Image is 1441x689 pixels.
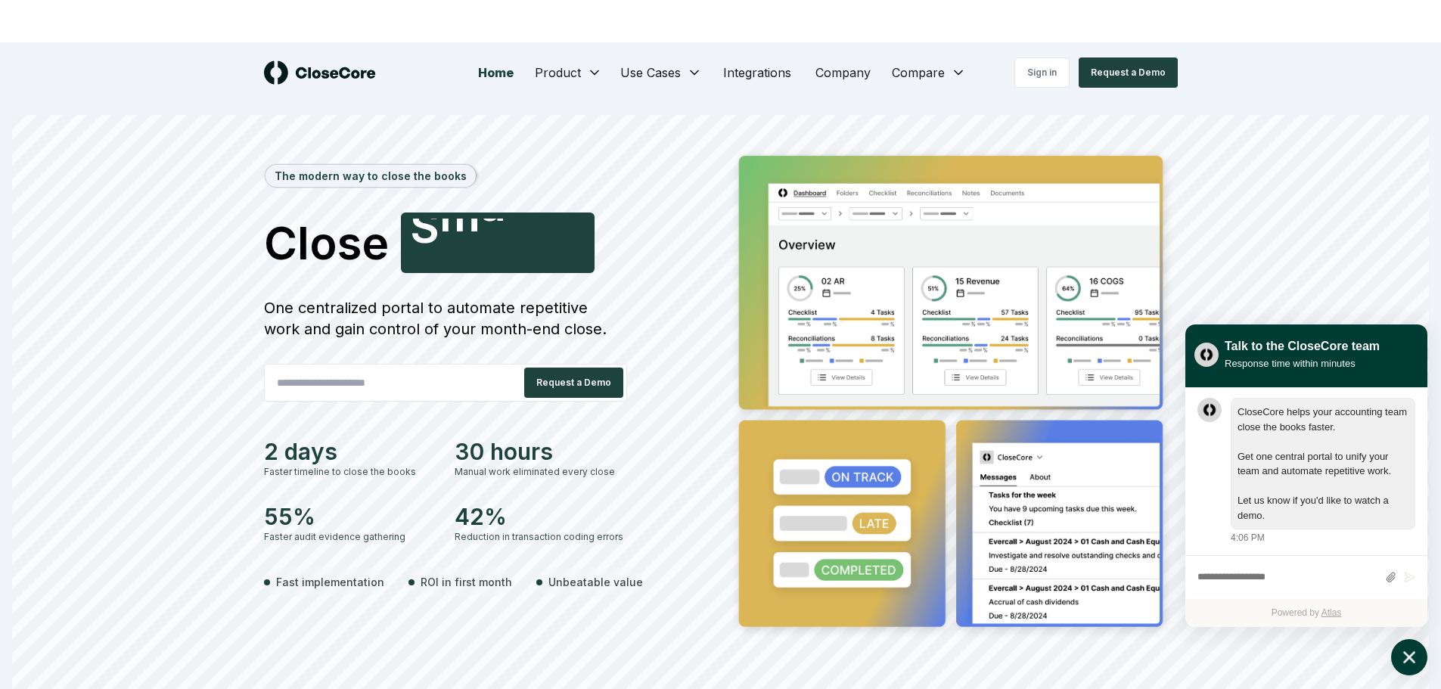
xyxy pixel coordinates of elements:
button: Product [526,57,611,88]
a: Atlas [1321,607,1342,618]
button: Attach files by clicking or dropping files here [1385,571,1396,584]
span: Use Cases [620,64,681,82]
span: m [439,192,480,237]
span: ROI in first month [421,574,512,590]
div: atlas-message-bubble [1231,398,1415,529]
button: Compare [883,57,975,88]
div: The modern way to close the books [266,165,476,187]
div: atlas-window [1185,324,1427,627]
div: atlas-ticket [1185,388,1427,627]
img: logo [264,61,376,85]
span: Unbeatable value [548,574,643,590]
span: Close [264,220,389,265]
span: r [506,174,524,219]
span: S [410,203,439,249]
img: yblje5SQxOoZuw2TcITt_icon.png [1194,343,1219,367]
div: Faster audit evidence gathering [264,530,436,544]
div: 42% [455,503,627,530]
span: Compare [892,64,945,82]
div: 55% [264,503,436,530]
div: atlas-message-text [1238,405,1408,523]
span: Product [535,64,581,82]
div: 2 days [264,438,436,465]
div: 30 hours [455,438,627,465]
div: Talk to the CloseCore team [1225,337,1380,355]
div: 4:06 PM [1231,531,1265,545]
div: Powered by [1185,599,1427,627]
span: Fast implementation [276,574,384,590]
div: Wednesday, September 3, 4:06 PM [1231,398,1415,545]
span: a [480,182,506,227]
div: Response time within minutes [1225,355,1380,371]
div: Manual work eliminated every close [455,465,627,479]
div: atlas-message [1197,398,1415,545]
button: Use Cases [611,57,711,88]
button: Request a Demo [1079,57,1178,88]
a: Integrations [711,57,803,88]
div: atlas-composer [1197,563,1415,591]
a: Company [803,57,883,88]
div: One centralized portal to automate repetitive work and gain control of your month-end close. [264,297,627,340]
a: Home [466,57,526,88]
div: Reduction in transaction coding errors [455,530,627,544]
div: Faster timeline to close the books [264,465,436,479]
button: atlas-launcher [1391,639,1427,675]
div: atlas-message-author-avatar [1197,398,1222,422]
img: Jumbotron [727,145,1178,643]
button: Request a Demo [524,368,623,398]
a: Sign in [1014,57,1070,88]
